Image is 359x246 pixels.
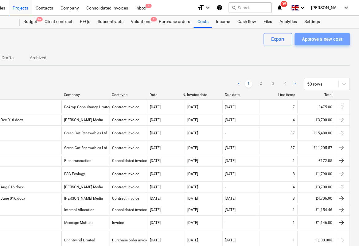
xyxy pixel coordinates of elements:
div: Valuations [127,16,155,28]
div: 87 [291,146,295,150]
div: Contract invoice [112,196,139,201]
button: Export [264,33,292,45]
div: - [225,185,226,189]
div: Invoice [112,221,124,225]
div: [DATE] [188,185,198,189]
div: [DATE] [150,221,161,225]
p: Drafts [0,55,15,61]
div: [DATE] [225,172,236,176]
p: Archived [30,55,46,61]
div: [DATE] [225,105,236,109]
div: Contract invoice [112,131,139,135]
div: Purchase orders [155,16,194,28]
div: [DATE] [188,131,198,135]
div: 1 [293,159,295,163]
div: [DATE] [150,208,161,212]
div: [DATE] [225,159,236,163]
div: Export [271,35,285,43]
div: Internal Allocation [64,208,95,212]
div: [DATE] [150,196,161,201]
div: [DATE] [188,208,198,212]
div: £475.00 [298,100,335,113]
div: ReAmp Consultancy Limited [64,105,111,109]
div: Green Cat Renewables Ltd [64,146,107,150]
div: £15,480.00 [298,126,335,140]
div: 4 [293,118,295,122]
a: Cash flow [234,16,260,28]
a: Client contract [41,16,76,28]
div: 1 [293,238,295,242]
span: 2 [151,17,157,21]
div: 1 [293,221,295,225]
span: 4 [146,4,152,8]
div: Contract invoice [112,146,139,150]
div: [DATE] [188,159,198,163]
div: [DATE] [150,118,161,122]
a: Costs [194,16,212,28]
div: Subcontracts [94,16,127,28]
a: Settings [301,16,324,28]
div: [PERSON_NAME] Media [64,118,103,122]
a: Page 3 [270,80,277,88]
div: [DATE] [150,105,161,109]
div: [DATE] [188,221,198,225]
iframe: Chat Widget [328,217,359,246]
a: Income [212,16,234,28]
div: [DATE] [225,118,236,122]
a: RFQs [76,16,94,28]
a: Analytics [276,16,301,28]
div: [DATE] [225,146,236,150]
div: Approve a new cost [302,35,343,43]
a: Page 2 [257,80,265,88]
a: Page 4 [282,80,289,88]
div: Total [300,93,333,97]
div: [DATE] [188,105,198,109]
div: Cost type [112,93,145,97]
div: 1 [293,208,295,212]
div: Due date [225,93,258,97]
div: - [225,131,226,135]
div: Consolidated invoice [112,159,147,163]
div: Contract invoice [112,172,139,176]
div: Line-items [263,93,295,97]
div: [DATE] [150,185,161,189]
a: Next page [292,80,299,88]
div: Consolidated invoice [112,208,147,212]
div: £4,706.90 [298,194,335,203]
div: [DATE] [150,238,161,242]
div: [DATE] [188,238,198,242]
div: [DATE] [150,159,161,163]
div: £172.05 [298,156,335,166]
div: £11,205.57 [298,141,335,154]
div: [DATE] [150,131,161,135]
a: Valuations2 [127,16,155,28]
div: Contract invoice [112,118,139,122]
div: Date [150,93,182,97]
div: Purchase order invoice [112,238,150,242]
div: [DATE] [225,238,236,242]
div: Invoice date [187,93,220,97]
div: 7 [293,105,295,109]
div: 3 [293,196,295,201]
div: - [225,221,226,225]
div: Contract invoice [112,105,139,109]
div: 4 [293,185,295,189]
div: [DATE] [150,172,161,176]
div: [DATE] [225,196,236,201]
div: £1,790.00 [298,167,335,180]
div: [DATE] [188,172,198,176]
div: [DATE] [188,146,198,150]
div: Contract invoice [112,185,139,189]
div: £3,700.00 [298,115,335,125]
div: Company [64,93,107,97]
div: £1,146.00 [298,216,335,229]
div: Pleo transaction [64,159,92,163]
a: Budget9+ [20,16,41,28]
